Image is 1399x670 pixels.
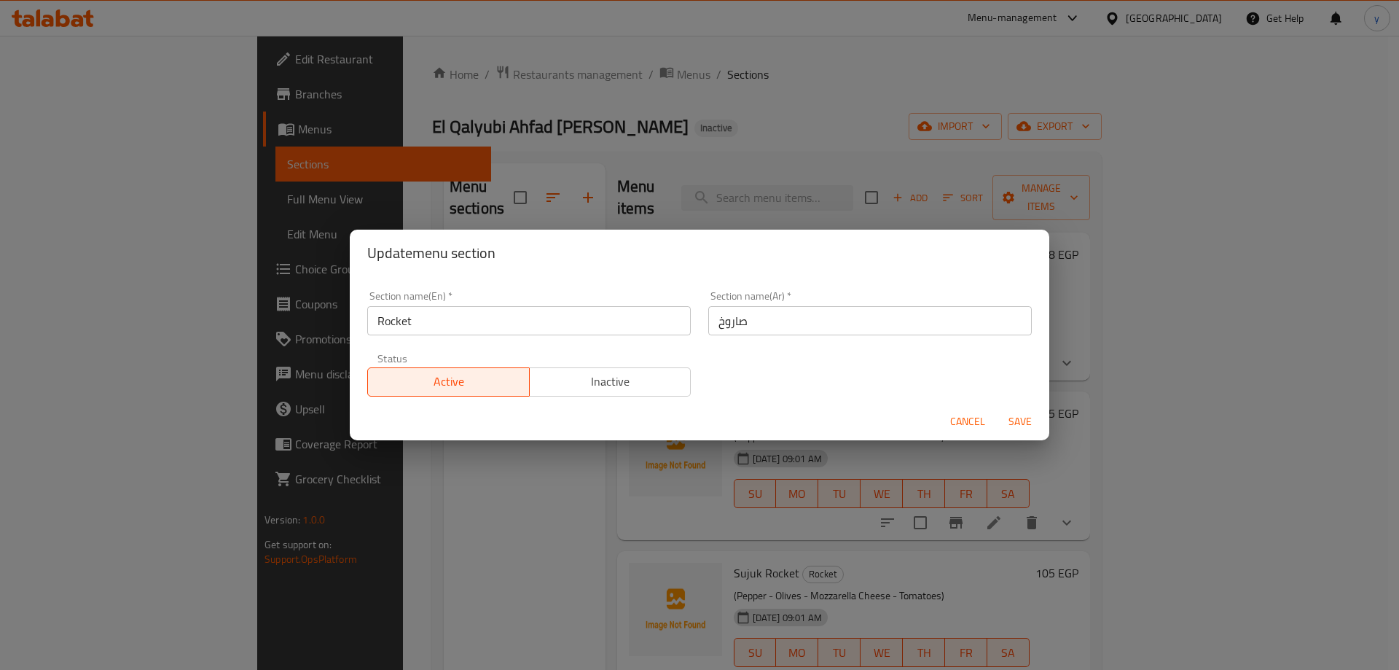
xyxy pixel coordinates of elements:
span: Active [374,371,524,392]
button: Inactive [529,367,691,397]
span: Inactive [536,371,686,392]
span: Cancel [950,413,985,431]
input: Please enter section name(en) [367,306,691,335]
button: Save [997,408,1043,435]
button: Cancel [944,408,991,435]
button: Active [367,367,530,397]
span: Save [1003,413,1038,431]
input: Please enter section name(ar) [708,306,1032,335]
h2: Update menu section [367,241,1032,265]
